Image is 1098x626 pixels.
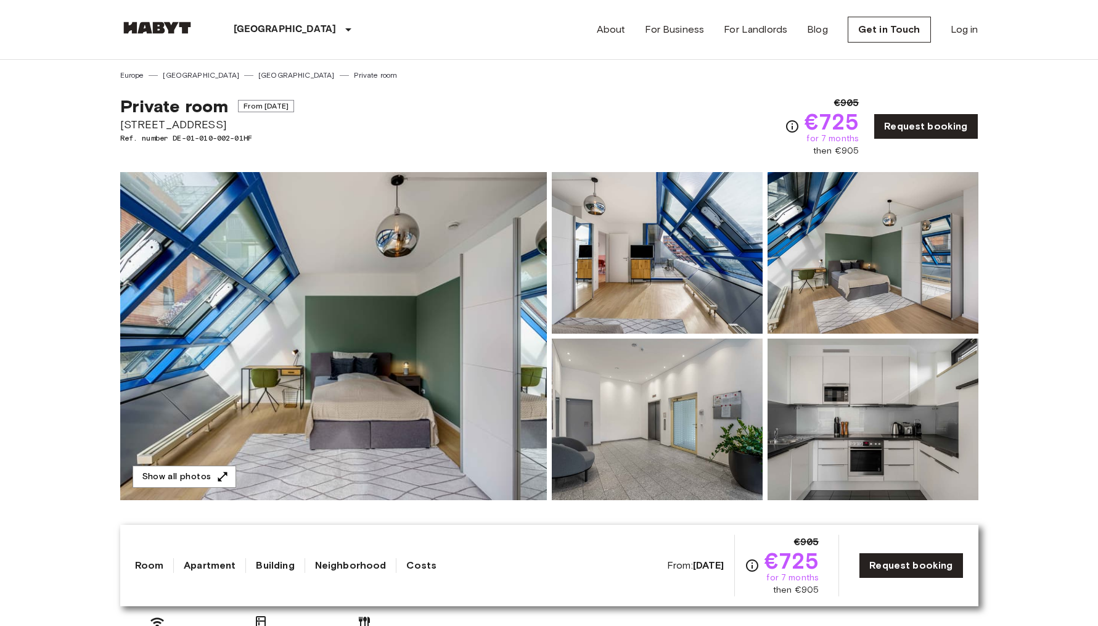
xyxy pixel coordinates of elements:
[120,96,229,117] span: Private room
[135,558,164,573] a: Room
[834,96,859,110] span: €905
[859,553,963,579] a: Request booking
[806,133,859,145] span: for 7 months
[794,535,819,550] span: €905
[874,113,978,139] a: Request booking
[745,558,760,573] svg: Check cost overview for full price breakdown. Please note that discounts apply to new joiners onl...
[120,117,294,133] span: [STREET_ADDRESS]
[184,558,236,573] a: Apartment
[552,172,763,334] img: Picture of unit DE-01-010-002-01HF
[258,70,335,81] a: [GEOGRAPHIC_DATA]
[120,172,547,500] img: Marketing picture of unit DE-01-010-002-01HF
[597,22,626,37] a: About
[805,110,859,133] span: €725
[724,22,787,37] a: For Landlords
[256,558,294,573] a: Building
[120,70,144,81] a: Europe
[766,572,819,584] span: for 7 months
[813,145,859,157] span: then €905
[951,22,978,37] a: Log in
[773,584,819,596] span: then €905
[848,17,931,43] a: Get in Touch
[354,70,398,81] a: Private room
[552,339,763,500] img: Picture of unit DE-01-010-002-01HF
[768,172,978,334] img: Picture of unit DE-01-010-002-01HF
[234,22,337,37] p: [GEOGRAPHIC_DATA]
[120,133,294,144] span: Ref. number DE-01-010-002-01HF
[645,22,704,37] a: For Business
[667,559,724,572] span: From:
[120,22,194,34] img: Habyt
[238,100,294,112] span: From [DATE]
[693,559,724,571] b: [DATE]
[406,558,436,573] a: Costs
[807,22,828,37] a: Blog
[768,339,978,500] img: Picture of unit DE-01-010-002-01HF
[764,550,819,572] span: €725
[163,70,239,81] a: [GEOGRAPHIC_DATA]
[315,558,387,573] a: Neighborhood
[133,466,236,488] button: Show all photos
[785,119,800,134] svg: Check cost overview for full price breakdown. Please note that discounts apply to new joiners onl...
